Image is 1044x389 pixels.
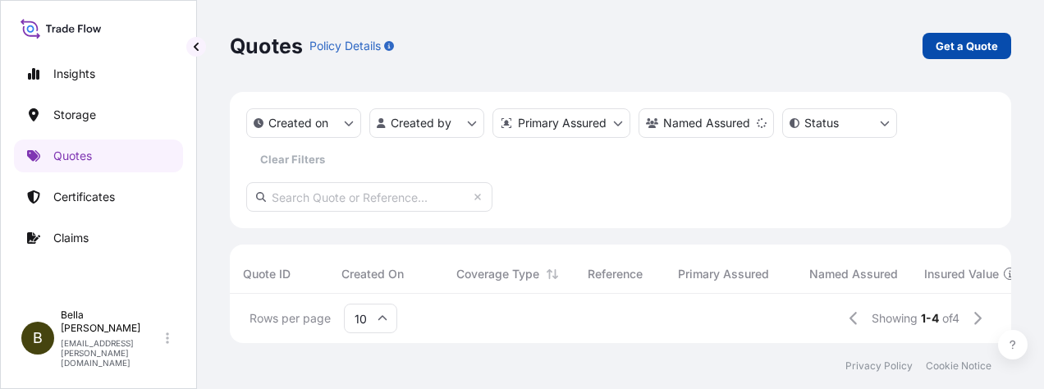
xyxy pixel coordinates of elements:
[53,189,115,205] p: Certificates
[246,146,338,172] button: Clear Filters
[543,264,562,284] button: Sort
[53,230,89,246] p: Claims
[53,107,96,123] p: Storage
[246,182,492,212] input: Search Quote or Reference...
[492,108,630,138] button: distributor Filter options
[518,115,607,131] p: Primary Assured
[588,266,643,282] span: Reference
[53,66,95,82] p: Insights
[14,140,183,172] a: Quotes
[341,266,404,282] span: Created On
[391,115,451,131] p: Created by
[309,38,381,54] p: Policy Details
[243,266,291,282] span: Quote ID
[926,359,991,373] a: Cookie Notice
[936,38,998,54] p: Get a Quote
[678,266,769,282] span: Primary Assured
[809,266,898,282] span: Named Assured
[246,108,361,138] button: createdOn Filter options
[14,57,183,90] a: Insights
[369,108,484,138] button: createdBy Filter options
[33,330,43,346] span: B
[639,108,774,138] button: cargoOwner Filter options
[61,338,163,368] p: [EMAIL_ADDRESS][PERSON_NAME][DOMAIN_NAME]
[845,359,913,373] a: Privacy Policy
[61,309,163,335] p: Bella [PERSON_NAME]
[230,33,303,59] p: Quotes
[663,115,750,131] p: Named Assured
[14,222,183,254] a: Claims
[923,33,1011,59] a: Get a Quote
[53,148,92,164] p: Quotes
[268,115,328,131] p: Created on
[924,266,999,282] span: Insured Value
[782,108,897,138] button: certificateStatus Filter options
[260,151,325,167] p: Clear Filters
[14,98,183,131] a: Storage
[872,310,918,327] span: Showing
[250,310,331,327] span: Rows per page
[942,310,959,327] span: of 4
[921,310,939,327] span: 1-4
[456,266,539,282] span: Coverage Type
[804,115,839,131] p: Status
[14,181,183,213] a: Certificates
